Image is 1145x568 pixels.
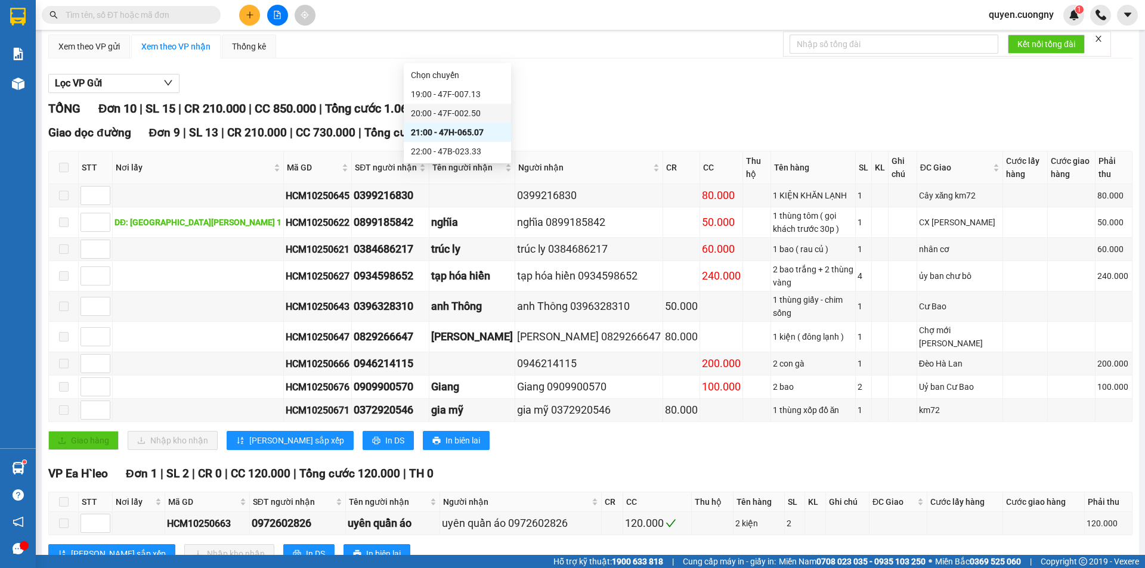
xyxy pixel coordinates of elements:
div: 22:00 - 47B-023.33 [411,145,504,158]
div: CX [PERSON_NAME] [919,216,1001,229]
td: 0396328310 [352,291,429,322]
button: aim [295,5,315,26]
div: 60.000 [1097,243,1130,256]
span: | [192,467,195,480]
span: | [160,467,163,480]
div: 80.000 [665,402,698,418]
strong: 0369 525 060 [970,557,1021,566]
td: 0372920546 [352,399,429,422]
span: ⚪️ [929,559,932,564]
div: ủy ban chư bô [919,269,1001,283]
span: Giao dọc đường [48,126,131,139]
div: 19:00 - 47F-007.13 [411,88,504,101]
span: | [403,467,406,480]
span: CR 0 [198,467,222,480]
td: HCM10250663 [165,512,250,535]
button: sort-ascending[PERSON_NAME] sắp xếp [227,431,354,450]
span: Người nhận [443,495,589,508]
span: question-circle [13,489,24,501]
th: CR [602,492,623,512]
div: 0934598652 [354,268,427,284]
button: downloadNhập kho nhận [128,431,218,450]
th: Thu hộ [692,492,734,512]
div: uyên quần áo 0972602826 [442,515,599,532]
div: HCM10250622 [286,215,349,230]
div: Xem theo VP gửi [58,40,120,53]
span: Miền Nam [779,555,926,568]
td: Giang [429,375,515,399]
div: 1 [858,330,869,343]
span: quyen.cuongny [979,7,1063,22]
td: 0899185842 [352,207,429,238]
span: Cung cấp máy in - giấy in: [683,555,776,568]
span: printer [353,550,361,559]
div: 20:00 - 47F-002.50 [411,107,504,120]
div: 1 thùng tôm ( gọi khách trước 30p ) [773,209,853,235]
div: 0396328310 [354,298,427,315]
div: 1 [858,404,869,417]
div: 80.000 [702,187,741,204]
div: anh Thông 0396328310 [517,298,661,315]
div: 0909900570 [354,378,427,395]
span: Hỗ trợ kỹ thuật: [553,555,663,568]
span: VP Ea H`leo [48,467,108,480]
span: down [163,78,173,88]
div: 2 kiện [735,517,783,530]
div: 0946214115 [354,355,427,372]
span: Miền Bắc [935,555,1021,568]
div: 50.000 [665,298,698,315]
div: 50.000 [1097,216,1130,229]
th: Ghi chú [889,151,917,184]
div: 1 thùng giấy - chim sống [773,293,853,319]
span: 1 [1077,5,1081,14]
div: 2 [787,517,803,530]
div: tạp hóa hiền [431,268,513,284]
div: Giang [431,378,513,395]
span: Nơi lấy [116,495,153,508]
span: [PERSON_NAME] sắp xếp [249,434,344,447]
td: anh Thông [429,291,515,322]
td: HCM10250643 [284,291,352,322]
span: Tổng cước 120.000 [299,467,400,480]
th: CC [623,492,692,512]
div: HCM10250676 [286,380,349,395]
span: | [293,467,296,480]
span: | [672,555,674,568]
div: 1 [858,243,869,256]
span: In DS [306,547,325,560]
th: Thu hộ [743,151,771,184]
div: Xem theo VP nhận [141,40,211,53]
div: Thống kê [232,40,266,53]
th: STT [79,151,113,184]
div: 0372920546 [354,402,427,418]
span: CC 850.000 [255,101,316,116]
span: SĐT người nhận [355,161,417,174]
span: | [249,101,252,116]
div: 0399216830 [517,187,661,204]
td: HCM10250647 [284,322,352,352]
div: 0399216830 [354,187,427,204]
div: HCM10250627 [286,269,349,284]
span: Đơn 1 [126,467,157,480]
td: Anh Cảnh [429,322,515,352]
td: HCM10250622 [284,207,352,238]
th: Cước giao hàng [1048,151,1096,184]
div: 1 [858,189,869,202]
div: gia mỹ 0372920546 [517,402,661,418]
span: | [290,126,293,139]
span: CR 210.000 [227,126,287,139]
div: [PERSON_NAME] [431,328,513,345]
span: Đơn 9 [149,126,181,139]
span: printer [372,436,380,446]
span: | [183,126,186,139]
span: printer [432,436,441,446]
div: 1 KIỆN KHĂN LẠNH [773,189,853,202]
span: | [178,101,181,116]
td: nghĩa [429,207,515,238]
div: 120.000 [1087,517,1129,530]
div: HCM10250647 [286,330,349,344]
div: 0946214115 [517,355,661,372]
span: CC 730.000 [296,126,355,139]
span: check [666,518,676,529]
div: Giang 0909900570 [517,378,661,395]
